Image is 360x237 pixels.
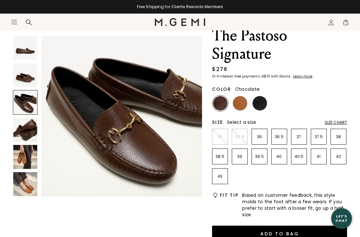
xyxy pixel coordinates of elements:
p: 40 [272,154,287,159]
img: The Pastoso Signature [41,36,202,196]
klarna-placement-style-body: Or 4 interest-free payments of [212,74,264,79]
p: 36.5 [272,134,287,139]
p: 38 [331,134,346,139]
span: Based on customer feedback, this style molds to the foot after a few wears. If you prefer to star... [242,192,347,218]
p: 41 [311,154,326,159]
p: 39.5 [252,154,267,159]
img: The Pastoso Signature [13,145,37,169]
klarna-placement-style-body: with Klarna [271,74,292,79]
p: 43 [212,174,228,179]
p: 37 [291,134,307,139]
span: Chocolate [235,86,260,92]
img: M.Gemi [155,18,206,26]
p: 40.5 [291,154,307,159]
a: Learn more [292,75,312,78]
button: Open site menu [11,19,17,25]
p: 37.5 [311,134,326,139]
img: The Pastoso Signature [13,36,37,60]
h2: Fit Tip [220,193,238,198]
p: 39 [232,154,247,159]
img: Tan [233,96,247,111]
klarna-placement-style-cta: Learn more [293,74,312,79]
h1: The Pastoso Signature [212,27,347,63]
p: 35.5 [232,134,247,139]
span: Select a size [227,119,256,125]
h2: Color [212,87,231,92]
div: Let's Chat [331,214,352,222]
span: 1 [343,20,349,27]
div: $278 [212,65,227,73]
img: Chocolate [213,96,228,111]
h2: Size [212,120,223,125]
klarna-placement-style-amount: $70 [264,74,270,79]
img: The Pastoso Signature [13,118,37,142]
img: The Pastoso Signature [13,63,37,87]
p: 35 [212,134,228,139]
img: The Pastoso Signature [13,172,37,196]
div: Size Chart [325,120,347,125]
img: Black [253,96,267,111]
p: 36 [252,134,267,139]
p: 42 [331,154,346,159]
p: 38.5 [212,154,228,159]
